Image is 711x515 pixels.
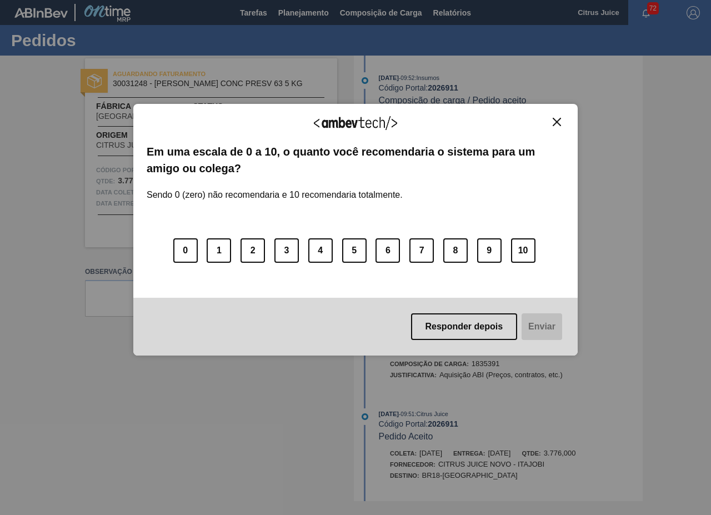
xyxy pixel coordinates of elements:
button: Close [549,117,564,127]
button: 5 [342,238,367,263]
label: Sendo 0 (zero) não recomendaria e 10 recomendaria totalmente. [147,177,403,200]
button: 6 [375,238,400,263]
button: 7 [409,238,434,263]
img: Logo Ambevtech [314,116,397,130]
label: Em uma escala de 0 a 10, o quanto você recomendaria o sistema para um amigo ou colega? [147,143,564,177]
button: Responder depois [411,313,518,340]
button: 2 [241,238,265,263]
button: 9 [477,238,502,263]
button: 0 [173,238,198,263]
img: Close [553,118,561,126]
button: 8 [443,238,468,263]
button: 4 [308,238,333,263]
button: 1 [207,238,231,263]
button: 10 [511,238,535,263]
button: 3 [274,238,299,263]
